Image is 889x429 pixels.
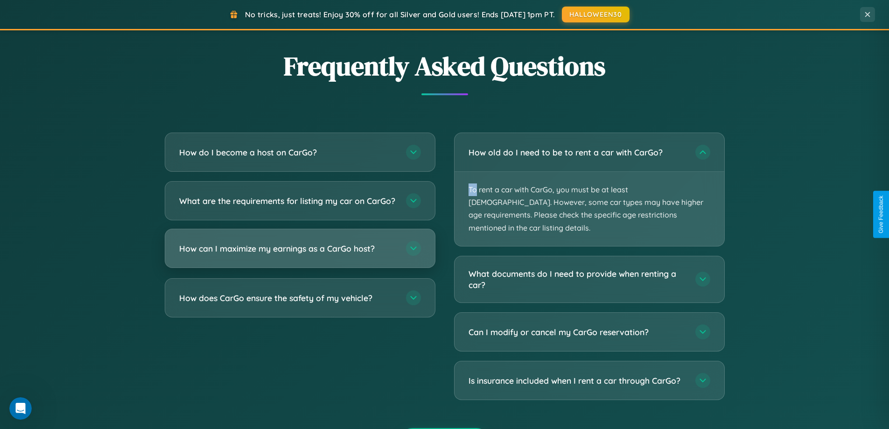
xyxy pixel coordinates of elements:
[469,375,686,387] h3: Is insurance included when I rent a car through CarGo?
[469,268,686,291] h3: What documents do I need to provide when renting a car?
[469,147,686,158] h3: How old do I need to be to rent a car with CarGo?
[878,196,884,233] div: Give Feedback
[562,7,630,22] button: HALLOWEEN30
[469,326,686,338] h3: Can I modify or cancel my CarGo reservation?
[245,10,555,19] span: No tricks, just treats! Enjoy 30% off for all Silver and Gold users! Ends [DATE] 1pm PT.
[179,195,397,207] h3: What are the requirements for listing my car on CarGo?
[179,147,397,158] h3: How do I become a host on CarGo?
[179,243,397,254] h3: How can I maximize my earnings as a CarGo host?
[455,172,724,246] p: To rent a car with CarGo, you must be at least [DEMOGRAPHIC_DATA]. However, some car types may ha...
[165,48,725,84] h2: Frequently Asked Questions
[9,397,32,420] iframe: Intercom live chat
[179,292,397,304] h3: How does CarGo ensure the safety of my vehicle?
